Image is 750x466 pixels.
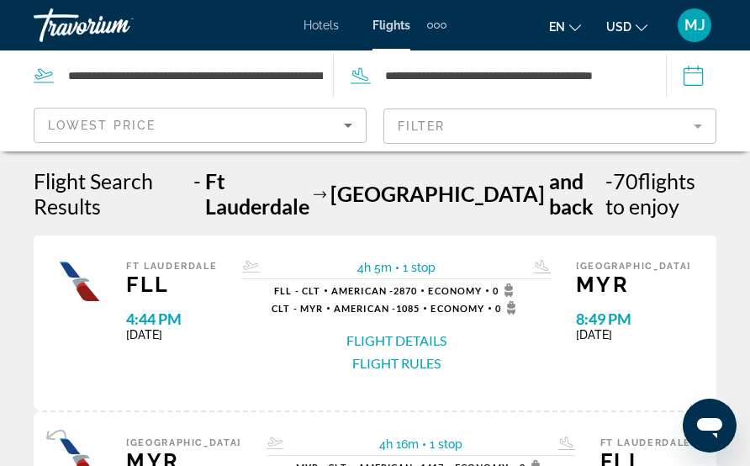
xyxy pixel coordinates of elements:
button: Change currency [606,14,647,39]
span: Ft Lauderdale [126,261,217,272]
span: 8:49 PM [576,310,691,328]
span: 0 [493,283,519,297]
button: Flight Rules [352,354,441,373]
span: 2870 [331,285,417,296]
span: [DATE] [126,328,217,342]
a: Hotels [304,19,339,32]
span: 1 stop [403,261,436,274]
span: MYR [576,272,691,297]
span: 0 [495,301,521,315]
span: - [605,168,613,193]
button: Flight Details [346,331,446,350]
h1: Flight Search Results [34,168,189,219]
span: FLL - CLT [274,285,320,296]
a: Travorium [34,3,202,47]
a: Flights [372,19,410,32]
span: Ft Lauderdale [205,168,309,219]
span: MJ [684,17,705,34]
span: 4h 5m [357,261,392,274]
span: Economy [428,285,482,296]
button: Change language [549,14,581,39]
span: American - [331,285,393,296]
span: [GEOGRAPHIC_DATA] [126,437,241,448]
span: 4h 16m [379,437,419,451]
iframe: Button to launch messaging window [683,399,737,453]
button: User Menu [673,8,716,43]
span: FLL [126,272,217,297]
span: and back [549,168,601,219]
button: Extra navigation items [427,12,446,39]
span: [GEOGRAPHIC_DATA] [576,261,691,272]
span: 70 [605,168,638,193]
span: en [549,20,565,34]
span: [GEOGRAPHIC_DATA] [330,181,545,206]
button: Filter [383,108,716,145]
span: Ft Lauderdale [600,437,691,448]
span: American - [334,303,396,314]
span: 1085 [334,303,420,314]
button: Depart date: Nov 3, 2025 [667,50,750,101]
span: 4:44 PM [126,310,217,328]
span: Lowest Price [48,119,156,132]
span: CLT - MYR [272,303,323,314]
span: - [193,168,201,219]
span: Economy [430,303,484,314]
span: USD [606,20,631,34]
mat-select: Sort by [48,115,352,135]
span: 1 stop [430,437,462,451]
span: [DATE] [576,328,691,342]
span: flights to enjoy [605,168,695,219]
